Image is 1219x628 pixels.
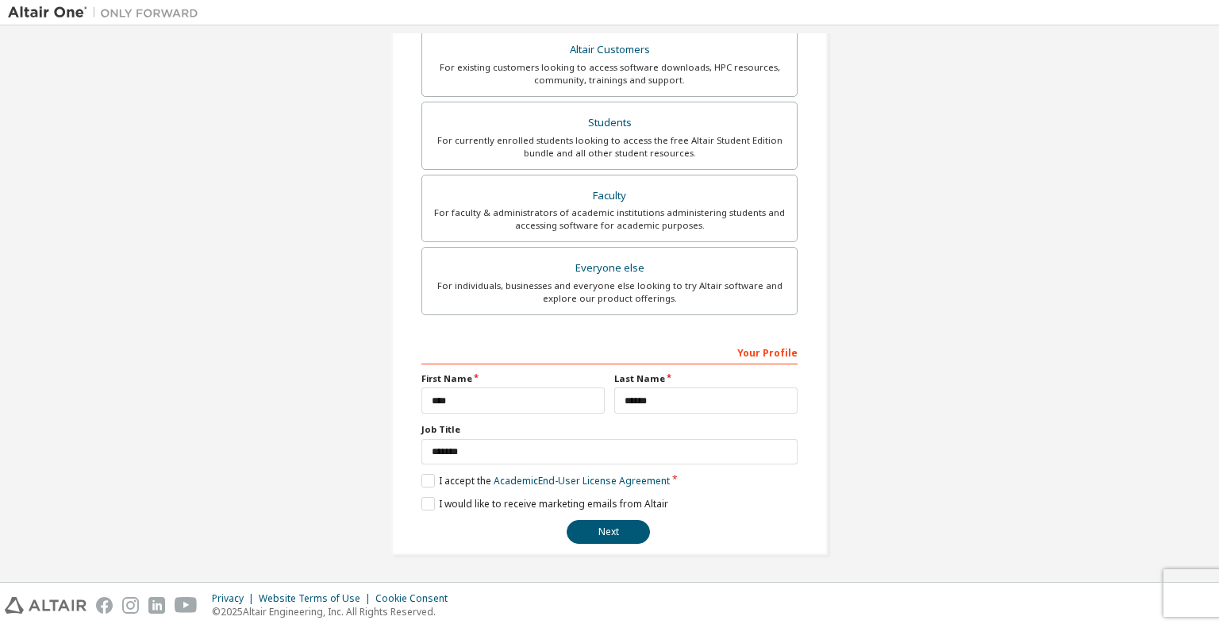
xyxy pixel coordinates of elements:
label: Last Name [614,372,798,385]
div: For currently enrolled students looking to access the free Altair Student Edition bundle and all ... [432,134,787,160]
label: I would like to receive marketing emails from Altair [421,497,668,510]
label: Job Title [421,423,798,436]
img: Altair One [8,5,206,21]
p: © 2025 Altair Engineering, Inc. All Rights Reserved. [212,605,457,618]
div: Students [432,112,787,134]
div: For faculty & administrators of academic institutions administering students and accessing softwa... [432,206,787,232]
div: For individuals, businesses and everyone else looking to try Altair software and explore our prod... [432,279,787,305]
label: I accept the [421,474,670,487]
div: Website Terms of Use [259,592,375,605]
label: First Name [421,372,605,385]
img: linkedin.svg [148,597,165,614]
div: Privacy [212,592,259,605]
div: For existing customers looking to access software downloads, HPC resources, community, trainings ... [432,61,787,87]
a: Academic End-User License Agreement [494,474,670,487]
img: instagram.svg [122,597,139,614]
div: Everyone else [432,257,787,279]
div: Cookie Consent [375,592,457,605]
img: altair_logo.svg [5,597,87,614]
img: youtube.svg [175,597,198,614]
img: facebook.svg [96,597,113,614]
div: Your Profile [421,339,798,364]
div: Faculty [432,185,787,207]
button: Next [567,520,650,544]
div: Altair Customers [432,39,787,61]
